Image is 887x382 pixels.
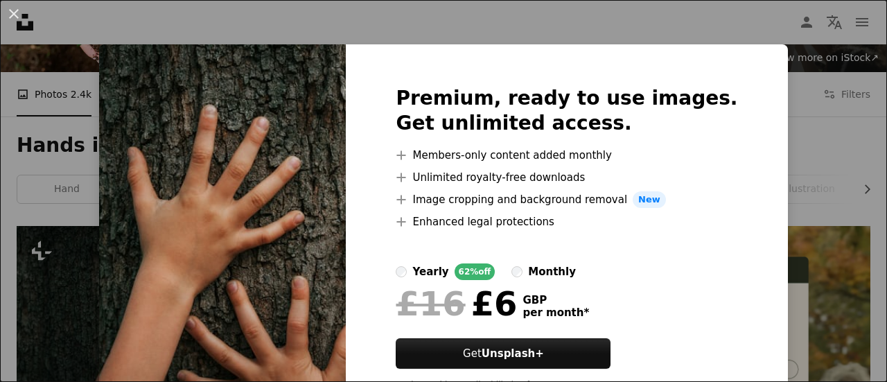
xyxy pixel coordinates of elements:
[396,338,611,369] button: GetUnsplash+
[396,286,517,322] div: £6
[396,147,737,164] li: Members-only content added monthly
[482,347,544,360] strong: Unsplash+
[396,214,737,230] li: Enhanced legal protections
[522,306,589,319] span: per month *
[455,263,495,280] div: 62% off
[396,266,407,277] input: yearly62%off
[633,191,666,208] span: New
[528,263,576,280] div: monthly
[396,191,737,208] li: Image cropping and background removal
[396,169,737,186] li: Unlimited royalty-free downloads
[396,286,465,322] span: £16
[522,294,589,306] span: GBP
[412,263,448,280] div: yearly
[511,266,522,277] input: monthly
[396,86,737,136] h2: Premium, ready to use images. Get unlimited access.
